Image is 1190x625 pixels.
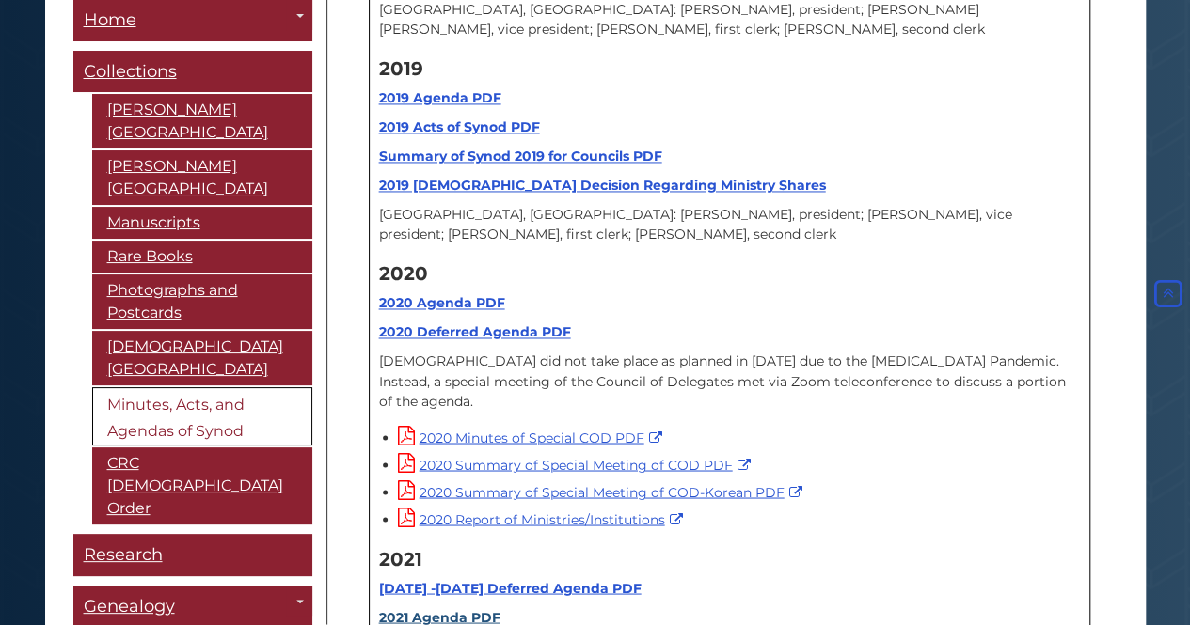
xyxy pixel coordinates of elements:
a: 2019 [DEMOGRAPHIC_DATA] Decision Regarding Ministry Shares [379,177,826,194]
span: Home [84,10,136,31]
a: Summary of Synod 2019 for Councils PDF [379,148,662,164]
strong: 2019 [379,57,423,80]
span: Genealogy [84,597,175,617]
a: 2021 Agenda PDF [379,608,500,625]
span: Collections [84,62,177,83]
a: [DATE] -[DATE] Deferred Agenda PDF [379,579,642,596]
a: 2020 Deferred Agenda PDF [379,323,571,340]
a: 2020 Summary of Special Meeting of COD-Korean PDF [398,483,807,500]
a: CRC [DEMOGRAPHIC_DATA] Order [92,448,312,525]
a: Rare Books [92,242,312,273]
p: [GEOGRAPHIC_DATA], [GEOGRAPHIC_DATA]: [PERSON_NAME], president; [PERSON_NAME], vice president; [P... [379,205,1080,244]
a: [PERSON_NAME][GEOGRAPHIC_DATA] [92,95,312,149]
a: 2020 Agenda PDF [379,294,505,311]
a: Collections [73,52,312,94]
a: Photographs and Postcards [92,275,312,330]
a: Research [73,535,312,577]
p: [DEMOGRAPHIC_DATA] did not take place as planned in [DATE] due to the [MEDICAL_DATA] Pandemic. In... [379,352,1080,411]
a: [DEMOGRAPHIC_DATA][GEOGRAPHIC_DATA] [92,332,312,386]
a: 2019 Agenda PDF [379,89,501,106]
a: Minutes, Acts, and Agendas of Synod [92,388,312,446]
a: 2020 Summary of Special Meeting of COD PDF [398,456,755,473]
a: 2020 Report of Ministries/Institutions [398,510,688,527]
strong: 2021 [379,547,422,570]
a: [PERSON_NAME][GEOGRAPHIC_DATA] [92,151,312,206]
strong: 2020 [379,262,428,285]
span: Research [84,545,163,566]
a: Manuscripts [92,208,312,240]
a: 2019 Acts of Synod PDF [379,118,540,135]
a: 2020 Minutes of Special COD PDF [398,429,667,445]
a: Back to Top [1150,286,1185,303]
